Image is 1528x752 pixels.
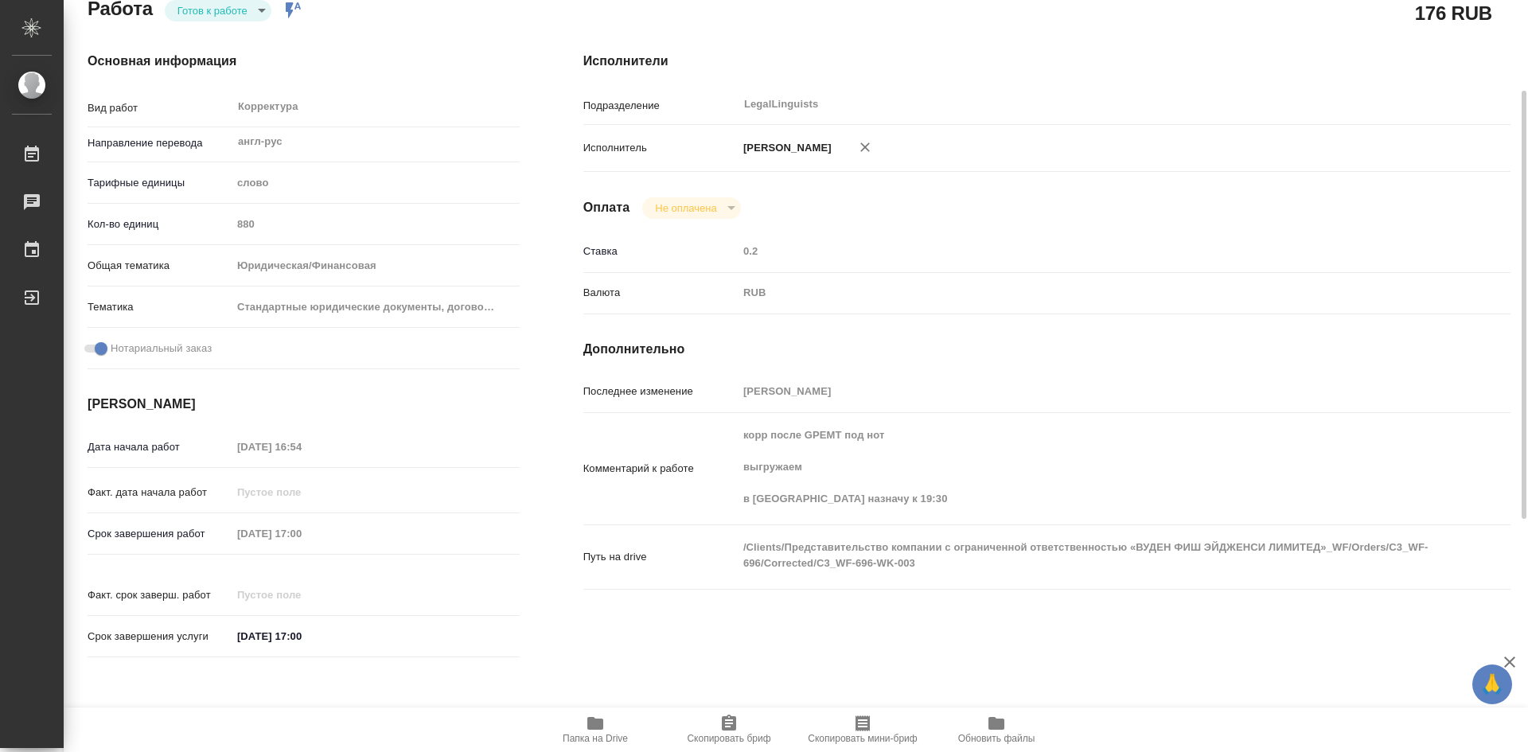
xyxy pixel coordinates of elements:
[738,140,832,156] p: [PERSON_NAME]
[738,279,1433,306] div: RUB
[583,198,630,217] h4: Оплата
[111,341,212,357] span: Нотариальный заказ
[232,625,371,648] input: ✎ Введи что-нибудь
[583,52,1510,71] h4: Исполнители
[738,534,1433,577] textarea: /Clients/Представительство компании с ограниченной ответственностью «ВУДЕН ФИШ ЭЙДЖЕНСИ ЛИМИТЕД»_...
[232,252,520,279] div: Юридическая/Финансовая
[528,707,662,752] button: Папка на Drive
[88,485,232,501] p: Факт. дата начала работ
[88,258,232,274] p: Общая тематика
[173,4,252,18] button: Готов к работе
[232,294,520,321] div: Стандартные юридические документы, договоры, уставы
[563,733,628,744] span: Папка на Drive
[930,707,1063,752] button: Обновить файлы
[583,244,738,259] p: Ставка
[583,549,738,565] p: Путь на drive
[232,522,371,545] input: Пустое поле
[583,384,738,399] p: Последнее изменение
[232,212,520,236] input: Пустое поле
[88,175,232,191] p: Тарифные единицы
[796,707,930,752] button: Скопировать мини-бриф
[583,285,738,301] p: Валюта
[738,422,1433,512] textarea: корр после GPEMT под нот выгружаем в [GEOGRAPHIC_DATA] назначу к 19:30
[738,240,1433,263] input: Пустое поле
[583,340,1510,359] h4: Дополнительно
[88,395,520,414] h4: [PERSON_NAME]
[232,435,371,458] input: Пустое поле
[642,197,740,219] div: Готов к работе
[232,583,371,606] input: Пустое поле
[662,707,796,752] button: Скопировать бриф
[848,130,883,165] button: Удалить исполнителя
[1472,664,1512,704] button: 🙏
[88,135,232,151] p: Направление перевода
[88,629,232,645] p: Срок завершения услуги
[958,733,1035,744] span: Обновить файлы
[88,100,232,116] p: Вид работ
[583,461,738,477] p: Комментарий к работе
[583,98,738,114] p: Подразделение
[88,587,232,603] p: Факт. срок заверш. работ
[583,140,738,156] p: Исполнитель
[88,526,232,542] p: Срок завершения работ
[1479,668,1506,701] span: 🙏
[88,216,232,232] p: Кол-во единиц
[687,733,770,744] span: Скопировать бриф
[88,439,232,455] p: Дата начала работ
[88,706,139,731] h2: Заказ
[88,299,232,315] p: Тематика
[808,733,917,744] span: Скопировать мини-бриф
[650,201,721,215] button: Не оплачена
[232,169,520,197] div: слово
[738,380,1433,403] input: Пустое поле
[88,52,520,71] h4: Основная информация
[232,481,371,504] input: Пустое поле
